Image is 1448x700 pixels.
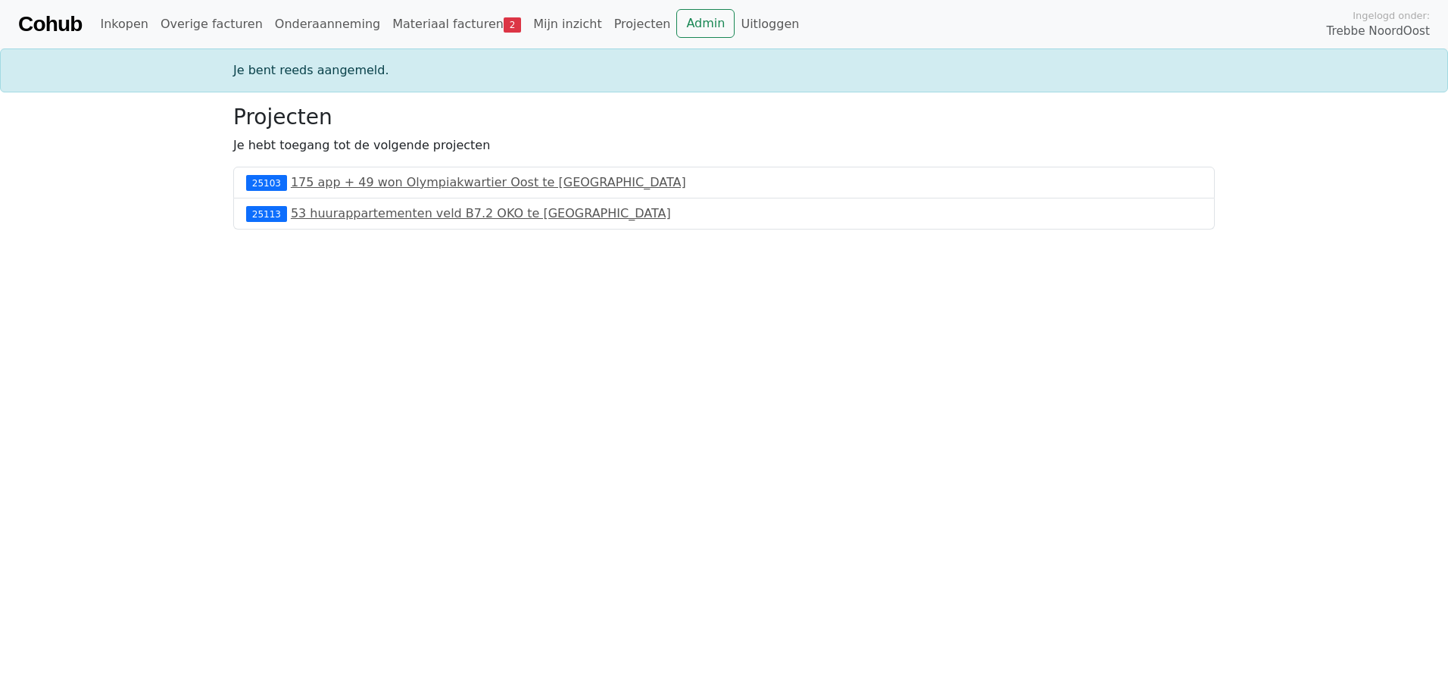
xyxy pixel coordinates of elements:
span: Trebbe NoordOost [1327,23,1430,40]
a: Onderaanneming [269,9,386,39]
h3: Projecten [233,105,1215,130]
a: Inkopen [94,9,154,39]
a: Cohub [18,6,82,42]
a: 53 huurappartementen veld B7.2 OKO te [GEOGRAPHIC_DATA] [291,206,671,220]
a: Uitloggen [735,9,805,39]
div: 25113 [246,206,287,221]
div: 25103 [246,175,287,190]
span: 2 [504,17,521,33]
a: Overige facturen [154,9,269,39]
a: Materiaal facturen2 [386,9,527,39]
a: Projecten [608,9,677,39]
p: Je hebt toegang tot de volgende projecten [233,136,1215,155]
span: Ingelogd onder: [1353,8,1430,23]
div: Je bent reeds aangemeld. [224,61,1224,80]
a: Mijn inzicht [527,9,608,39]
a: Admin [676,9,735,38]
a: 175 app + 49 won Olympiakwartier Oost te [GEOGRAPHIC_DATA] [291,175,686,189]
